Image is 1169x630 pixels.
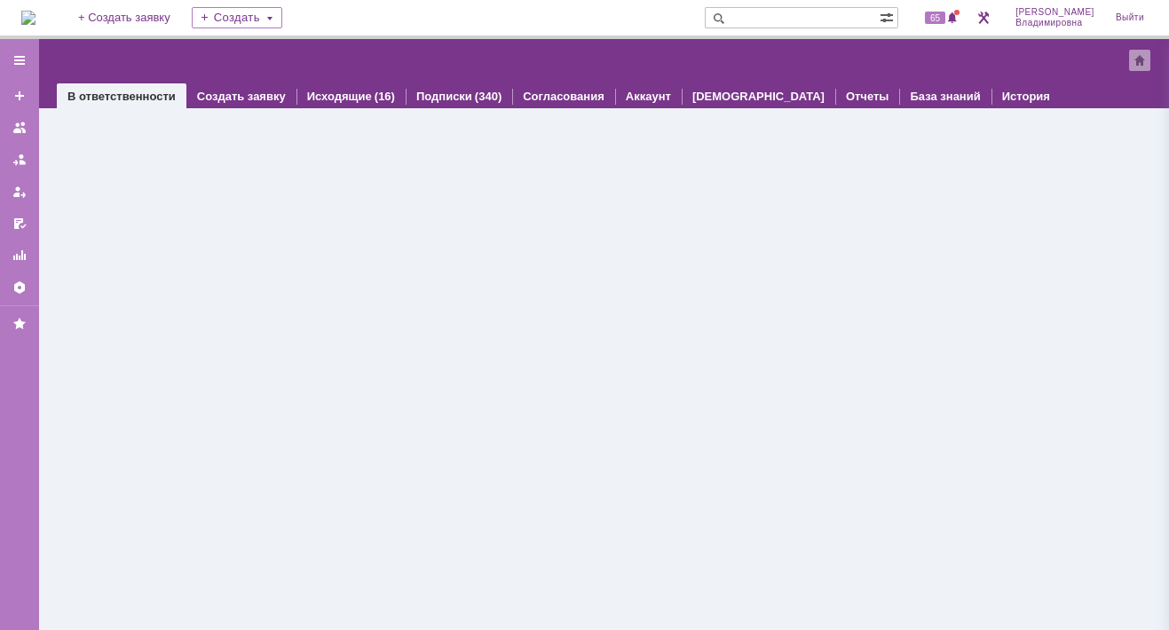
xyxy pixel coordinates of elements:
a: Создать заявку [5,82,34,110]
span: Владимировна [1015,18,1094,28]
a: Заявки в моей ответственности [5,146,34,174]
a: В ответственности [67,90,176,103]
a: Создать заявку [197,90,286,103]
span: 65 [925,12,945,24]
div: (16) [375,90,395,103]
a: Подписки [416,90,472,103]
a: Перейти в интерфейс администратора [973,7,994,28]
a: История [1002,90,1050,103]
div: Создать [192,7,282,28]
a: Отчеты [846,90,889,103]
a: Перейти на домашнюю страницу [21,11,36,25]
a: Отчеты [5,241,34,270]
a: Исходящие [307,90,372,103]
span: [PERSON_NAME] [1015,7,1094,18]
a: Мои согласования [5,209,34,238]
div: Сделать домашней страницей [1129,50,1150,71]
a: Заявки на командах [5,114,34,142]
a: Настройки [5,273,34,302]
a: Согласования [523,90,604,103]
a: Аккаунт [626,90,671,103]
a: Мои заявки [5,177,34,206]
a: [DEMOGRAPHIC_DATA] [692,90,825,103]
div: (340) [475,90,502,103]
a: База знаний [910,90,980,103]
img: logo [21,11,36,25]
span: Расширенный поиск [880,8,897,25]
